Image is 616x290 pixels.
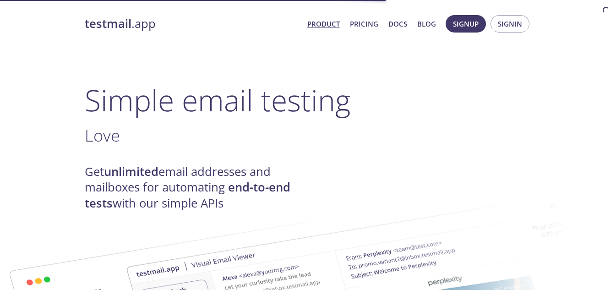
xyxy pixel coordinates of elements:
a: Product [307,18,340,30]
button: Signup [446,15,486,33]
span: Love [85,124,120,147]
a: testmail.app [85,16,300,32]
strong: unlimited [104,164,158,180]
a: Pricing [350,18,378,30]
a: Blog [417,18,436,30]
button: Signin [491,15,529,33]
h1: Simple email testing [85,82,532,118]
strong: testmail [85,16,131,32]
span: Signup [453,18,479,30]
a: Docs [388,18,407,30]
span: Signin [498,18,522,30]
strong: end-to-end tests [85,179,290,211]
h4: Get email addresses and mailboxes for automating with our simple APIs [85,164,308,211]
